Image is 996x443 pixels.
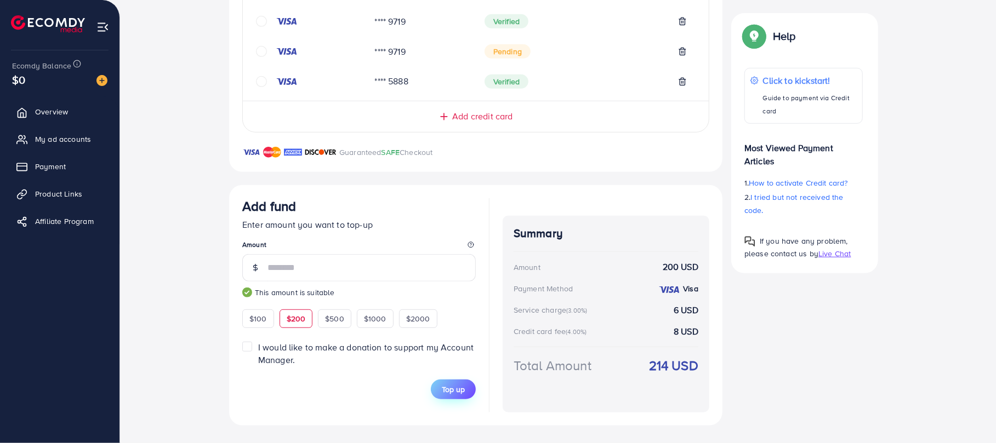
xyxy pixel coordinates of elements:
span: Pending [485,44,531,59]
img: Popup guide [744,236,755,247]
p: 1. [744,176,863,189]
p: Help [773,30,796,43]
legend: Amount [242,240,476,254]
span: Overview [35,106,68,117]
h4: Summary [514,227,698,240]
img: credit [276,47,298,56]
a: Product Links [8,183,111,205]
p: Enter amount you want to top-up [242,218,476,231]
span: $200 [287,313,306,324]
h3: Add fund [242,198,296,214]
img: Popup guide [744,26,764,46]
img: guide [242,287,252,297]
a: Overview [8,101,111,123]
small: (4.00%) [566,327,587,336]
p: Guaranteed Checkout [339,146,433,159]
span: Affiliate Program [35,216,94,227]
div: Amount [514,262,540,273]
span: Product Links [35,188,82,199]
img: brand [263,146,281,159]
img: credit [276,17,298,26]
span: Payment [35,161,66,172]
strong: Visa [683,283,698,294]
span: Verified [485,74,528,89]
span: I tried but not received the code. [744,192,844,216]
span: $1000 [364,313,386,324]
svg: circle [256,46,267,57]
svg: circle [256,16,267,27]
span: $500 [325,313,344,324]
a: Affiliate Program [8,210,111,232]
div: Payment Method [514,283,573,294]
small: This amount is suitable [242,287,476,298]
img: logo [11,15,85,32]
strong: 8 USD [674,325,698,338]
span: Top up [442,384,465,395]
img: menu [96,21,109,33]
img: credit [276,77,298,86]
p: Most Viewed Payment Articles [744,133,863,168]
div: Service charge [514,304,590,315]
span: Ecomdy Balance [12,60,71,71]
svg: circle [256,76,267,87]
div: Total Amount [514,356,591,375]
strong: 6 USD [674,304,698,317]
img: brand [284,146,302,159]
p: Click to kickstart! [763,74,857,87]
button: Top up [431,379,476,399]
iframe: Chat [949,394,988,435]
small: (3.00%) [566,306,587,315]
strong: 200 USD [663,261,698,273]
span: How to activate Credit card? [749,177,847,188]
span: If you have any problem, please contact us by [744,235,848,259]
span: Verified [485,14,528,28]
span: My ad accounts [35,134,91,145]
span: SAFE [382,147,400,158]
img: brand [305,146,337,159]
span: $0 [12,72,25,88]
span: Add credit card [452,110,513,123]
strong: 214 USD [649,356,698,375]
span: $2000 [406,313,430,324]
p: Guide to payment via Credit card [763,91,857,118]
span: Live Chat [818,248,851,259]
p: 2. [744,191,863,217]
span: $100 [249,313,267,324]
a: Payment [8,156,111,177]
a: My ad accounts [8,128,111,150]
img: image [96,75,107,86]
img: credit [658,285,680,294]
img: brand [242,146,260,159]
span: I would like to make a donation to support my Account Manager. [258,341,474,366]
div: Credit card fee [514,326,590,337]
